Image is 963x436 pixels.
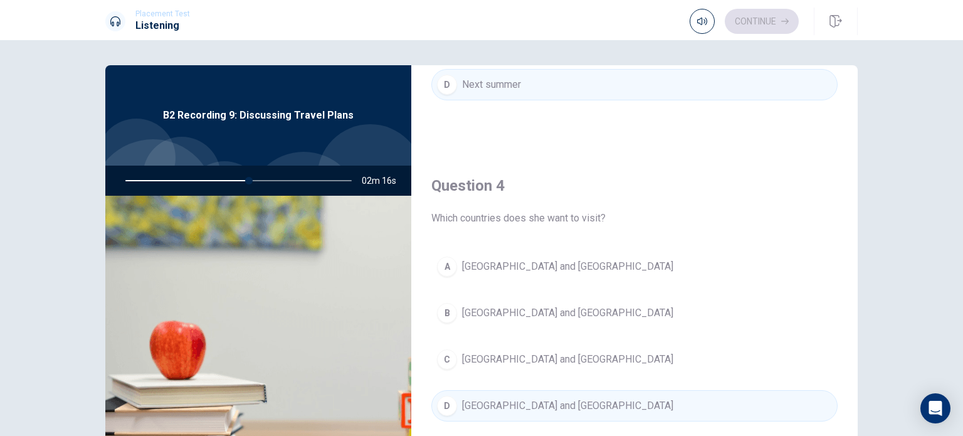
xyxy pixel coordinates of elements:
[462,352,673,367] span: [GEOGRAPHIC_DATA] and [GEOGRAPHIC_DATA]
[437,396,457,416] div: D
[431,211,838,226] span: Which countries does she want to visit?
[462,398,673,413] span: [GEOGRAPHIC_DATA] and [GEOGRAPHIC_DATA]
[431,69,838,100] button: DNext summer
[163,108,354,123] span: B2 Recording 9: Discussing Travel Plans
[437,303,457,323] div: B
[920,393,950,423] div: Open Intercom Messenger
[462,77,521,92] span: Next summer
[437,257,457,277] div: A
[437,75,457,95] div: D
[135,9,190,18] span: Placement Test
[462,259,673,274] span: [GEOGRAPHIC_DATA] and [GEOGRAPHIC_DATA]
[431,390,838,422] button: D[GEOGRAPHIC_DATA] and [GEOGRAPHIC_DATA]
[431,297,838,329] button: B[GEOGRAPHIC_DATA] and [GEOGRAPHIC_DATA]
[437,349,457,370] div: C
[135,18,190,33] h1: Listening
[431,344,838,375] button: C[GEOGRAPHIC_DATA] and [GEOGRAPHIC_DATA]
[462,306,673,321] span: [GEOGRAPHIC_DATA] and [GEOGRAPHIC_DATA]
[362,166,406,196] span: 02m 16s
[431,176,838,196] h4: Question 4
[431,251,838,282] button: A[GEOGRAPHIC_DATA] and [GEOGRAPHIC_DATA]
